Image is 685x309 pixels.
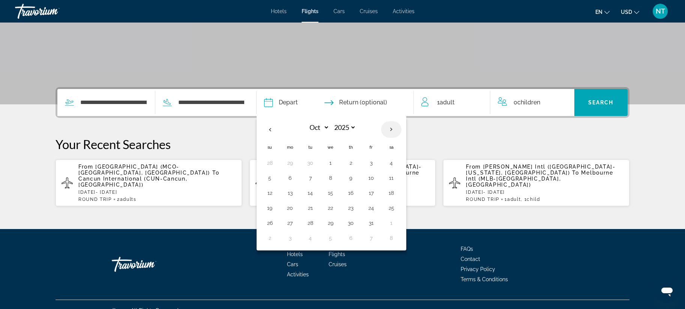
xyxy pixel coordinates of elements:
span: Children [517,99,540,106]
button: From [PERSON_NAME] Intl ([GEOGRAPHIC_DATA]-[US_STATE], [GEOGRAPHIC_DATA]) To Melbourne Intl (MLB-... [249,159,436,207]
a: Cars [333,8,345,14]
a: Travorium [15,2,90,21]
button: Change language [595,6,610,17]
button: Day 20 [284,203,296,213]
button: Day 7 [365,233,377,243]
button: Change currency [621,6,639,17]
a: Activities [287,271,309,277]
span: [GEOGRAPHIC_DATA] (MCO-[GEOGRAPHIC_DATA], [GEOGRAPHIC_DATA]) [78,164,210,176]
button: Day 23 [345,203,357,213]
span: ROUND TRIP [78,197,112,202]
button: Day 15 [324,188,336,198]
button: Day 18 [385,188,397,198]
button: Day 6 [284,173,296,183]
button: Day 3 [284,233,296,243]
button: Day 4 [304,233,316,243]
span: Melbourne Intl (MLB-[GEOGRAPHIC_DATA], [GEOGRAPHIC_DATA]) [466,170,613,188]
button: Day 29 [284,158,296,168]
button: Day 1 [324,158,336,168]
span: en [595,9,602,15]
a: Hotels [287,251,303,257]
button: Day 5 [264,173,276,183]
button: Day 31 [365,218,377,228]
span: To [572,170,579,176]
button: Day 30 [304,158,316,168]
a: Terms & Conditions [461,276,508,282]
span: From [78,164,93,170]
span: [PERSON_NAME] Intl ([GEOGRAPHIC_DATA]-[US_STATE], [GEOGRAPHIC_DATA]) [466,164,615,176]
span: Adult [507,197,521,202]
button: Day 24 [365,203,377,213]
span: Flights [329,251,345,257]
button: Day 26 [264,218,276,228]
button: Day 22 [324,203,336,213]
button: Day 2 [264,233,276,243]
p: [DATE] - [DATE] [78,190,236,195]
a: Contact [461,256,480,262]
button: Travelers: 1 adult, 0 children [414,89,574,116]
button: Day 16 [345,188,357,198]
button: Day 12 [264,188,276,198]
button: Day 13 [284,188,296,198]
span: 2 [117,197,137,202]
button: Previous month [260,121,280,138]
button: Return date [324,89,387,116]
span: ROUND TRIP [466,197,499,202]
button: Day 19 [264,203,276,213]
button: From [PERSON_NAME] Intl ([GEOGRAPHIC_DATA]-[US_STATE], [GEOGRAPHIC_DATA]) To Melbourne Intl (MLB-... [443,159,629,207]
a: Travorium [112,253,187,276]
span: Child [527,197,540,202]
span: From [466,164,481,170]
span: 1 [437,97,455,108]
span: Adult [440,99,455,106]
button: Day 5 [324,233,336,243]
button: Day 7 [304,173,316,183]
a: Privacy Policy [461,266,495,272]
span: Adults [120,197,137,202]
span: 1 [505,197,521,202]
span: , 1 [521,197,540,202]
span: Return (optional) [339,97,387,108]
button: Search [574,89,628,116]
button: Day 21 [304,203,316,213]
button: Day 8 [324,173,336,183]
button: Day 29 [324,218,336,228]
select: Select month [305,121,329,134]
button: Depart date [264,89,298,116]
button: Day 8 [385,233,397,243]
p: Your Recent Searches [56,137,629,152]
span: Search [588,99,614,106]
button: Day 28 [264,158,276,168]
iframe: Button to launch messaging window [655,279,679,303]
select: Select year [332,121,356,134]
button: Day 1 [385,218,397,228]
p: [DATE] - [DATE] [466,190,623,195]
span: To [212,170,219,176]
button: Day 11 [385,173,397,183]
button: From [GEOGRAPHIC_DATA] (MCO-[GEOGRAPHIC_DATA], [GEOGRAPHIC_DATA]) To Cancun International (CUN-Ca... [56,159,242,207]
a: FAQs [461,246,473,252]
button: Day 6 [345,233,357,243]
div: Search widget [57,89,628,116]
span: NT [656,8,665,15]
span: Flights [302,8,318,14]
button: Day 2 [345,158,357,168]
a: Cruises [360,8,378,14]
a: Hotels [271,8,287,14]
span: Cancun International (CUN-Cancun, [GEOGRAPHIC_DATA]) [78,176,187,188]
a: Cruises [329,261,347,267]
span: USD [621,9,632,15]
span: Activities [393,8,415,14]
a: Cars [287,261,298,267]
button: Day 3 [365,158,377,168]
span: 0 [514,97,540,108]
